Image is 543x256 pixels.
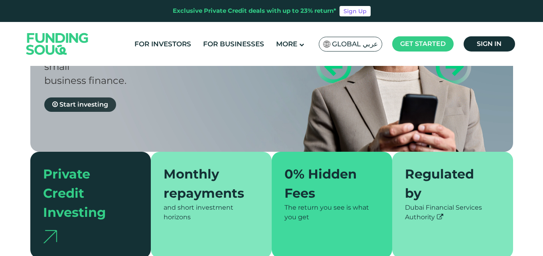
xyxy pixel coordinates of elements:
a: For Investors [132,38,193,51]
span: Start investing [59,101,108,108]
div: and short investment horizons [164,203,259,222]
div: Exclusive Private Credit deals with up to 23% return* [173,6,336,16]
div: Regulated by [405,165,491,203]
span: Global عربي [332,40,378,49]
a: Start investing [44,97,116,112]
a: Sign in [464,36,515,52]
span: Get started [400,40,446,48]
div: Private Credit Investing [43,165,129,222]
span: [DEMOGRAPHIC_DATA] compliant investing in small business finance. [44,47,268,86]
img: Logo [18,24,97,64]
span: Sign in [477,40,502,48]
img: SA Flag [323,41,330,48]
img: arrow [43,230,57,243]
span: More [276,40,297,48]
div: The return you see is what you get [284,203,380,222]
div: 0% Hidden Fees [284,165,370,203]
a: For Businesses [201,38,266,51]
div: Dubai Financial Services Authority [405,203,500,222]
a: Sign Up [340,6,371,16]
div: Monthly repayments [164,165,249,203]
